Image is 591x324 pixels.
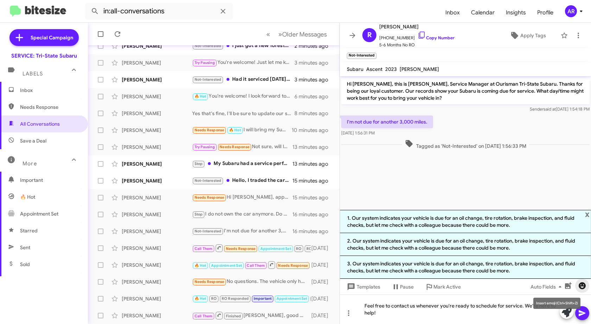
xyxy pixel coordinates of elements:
div: [DATE] [311,295,334,302]
div: 16 minutes ago [292,211,334,218]
div: [PERSON_NAME] [122,312,192,319]
div: No questions. The vehicle only has 5,729 miles on it [192,278,311,286]
div: I do not own the car anymore. Do not contact me again, please [192,210,292,218]
div: I'm not due for another 3,000 miles. [192,227,292,235]
span: x [585,210,590,218]
span: All Conversations [20,120,60,127]
span: Appointment Set [277,296,307,301]
span: Apply Tags [520,29,546,42]
div: I will bring my Subaru [DATE] morning 7 o'clock [192,126,292,134]
div: SERVICE: Tri-State Subaru [11,52,77,59]
span: Call Them [195,314,213,318]
input: Search [85,3,233,20]
span: RO Responded [222,296,249,301]
span: R [367,29,372,41]
div: 6 minutes ago [294,93,334,100]
a: Insights [500,2,532,23]
div: 15 minutes ago [292,194,334,201]
span: Important [254,296,272,301]
span: 🔥 Hot [195,263,206,268]
button: Next [274,27,331,41]
div: [PERSON_NAME] [122,127,192,134]
a: Inbox [440,2,465,23]
button: Templates [340,280,386,293]
span: More [23,160,37,167]
span: Not-Interested [195,178,222,183]
div: 2 minutes ago [294,42,334,49]
div: Not sure, will let you know [192,143,292,151]
div: You're welcome! Just let me know when you're ready to book your appointment. Have a great day! [192,59,294,67]
span: Ascent [366,66,382,72]
div: [PERSON_NAME] [122,194,192,201]
span: Appointment Set [211,263,242,268]
span: Subaru [347,66,363,72]
span: [DATE] 1:56:31 PM [341,130,375,135]
div: [PERSON_NAME] [122,93,192,100]
span: Needs Response [20,104,80,111]
span: Sent [20,244,30,251]
a: Special Campaign [9,29,79,46]
div: 3 minutes ago [294,76,334,83]
span: Needs Response [195,195,224,200]
div: Had it serviced [DATE]. Did it not get on my service record?? [192,75,294,84]
div: Inbound Call [192,260,311,269]
span: Needs Response [278,263,308,268]
div: I just got a new forester so not sure if you mean that one?? It's only been few weeks since I got... [192,42,294,50]
span: Mark Active [433,280,461,293]
div: [PERSON_NAME] [122,262,192,269]
span: Try Pausing [195,145,215,149]
span: Try Pausing [195,60,215,65]
div: [PERSON_NAME], good morning. Called and left a voice mail in case you need an appointment. Thank ... [192,311,311,320]
span: Needs Response [226,246,256,251]
span: 🔥 Hot [195,94,206,99]
span: [PHONE_NUMBER] [379,31,455,41]
li: 2. Our system indicates your vehicle is due for an oil change, tire rotation, brake inspection, a... [340,233,591,256]
div: Insert emoji (Ctrl+Shift+2) [533,298,580,309]
span: Sender [DATE] 1:54:18 PM [530,106,590,112]
div: [PERSON_NAME] [122,76,192,83]
span: Auto Fields [530,280,564,293]
span: said at [544,106,556,112]
span: Stop [195,161,203,166]
div: [PERSON_NAME] [122,144,192,151]
span: Appointment Set [260,246,291,251]
div: AR [565,5,577,17]
span: Inbox [20,87,80,94]
span: Needs Response [195,128,224,132]
div: [PERSON_NAME] [122,160,192,167]
span: 🔥 Hot [195,296,206,301]
span: Older Messages [282,31,327,38]
span: [PERSON_NAME] [400,66,439,72]
div: [PERSON_NAME] [122,211,192,218]
div: Inbound Call [192,244,311,252]
span: » [278,30,282,39]
p: Hi [PERSON_NAME], this is [PERSON_NAME], Service Manager at Ourisman Tri-State Subaru. Thanks for... [341,78,590,104]
span: 🔥 Hot [229,128,241,132]
span: [PERSON_NAME] [379,22,455,31]
a: Profile [532,2,559,23]
div: [DATE] [311,245,334,252]
div: Feel free to contact us whenever you're ready to schedule for service. We're here to help! [340,295,591,324]
div: [PERSON_NAME] [122,245,192,252]
span: Starred [20,227,38,234]
span: Appointment Set [20,210,58,217]
span: Needs Response [220,145,249,149]
button: AR [559,5,583,17]
nav: Page navigation example [262,27,331,41]
div: You're welcome! I look forward to seeing you [DATE] at 8am. 🙂 [192,92,294,100]
span: RO [296,246,301,251]
div: Hi [PERSON_NAME], appreciate your text. I will reach out. Thsnks [192,193,292,201]
a: Calendar [465,2,500,23]
div: [PERSON_NAME] [122,110,192,117]
div: Hello, I traded the car in at the end of March. I sent several texted indicating that, but I cont... [192,177,292,185]
span: « [266,30,270,39]
div: [PERSON_NAME] [122,295,192,302]
div: 16 minutes ago [292,228,334,235]
span: Needs Response [195,279,224,284]
span: Finished [226,314,241,318]
li: 3. Our system indicates your vehicle is due for an oil change, tire rotation, brake inspection, a... [340,256,591,279]
p: I'm not due for another 3,000 miles. [341,115,433,128]
button: Apply Tags [498,29,557,42]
